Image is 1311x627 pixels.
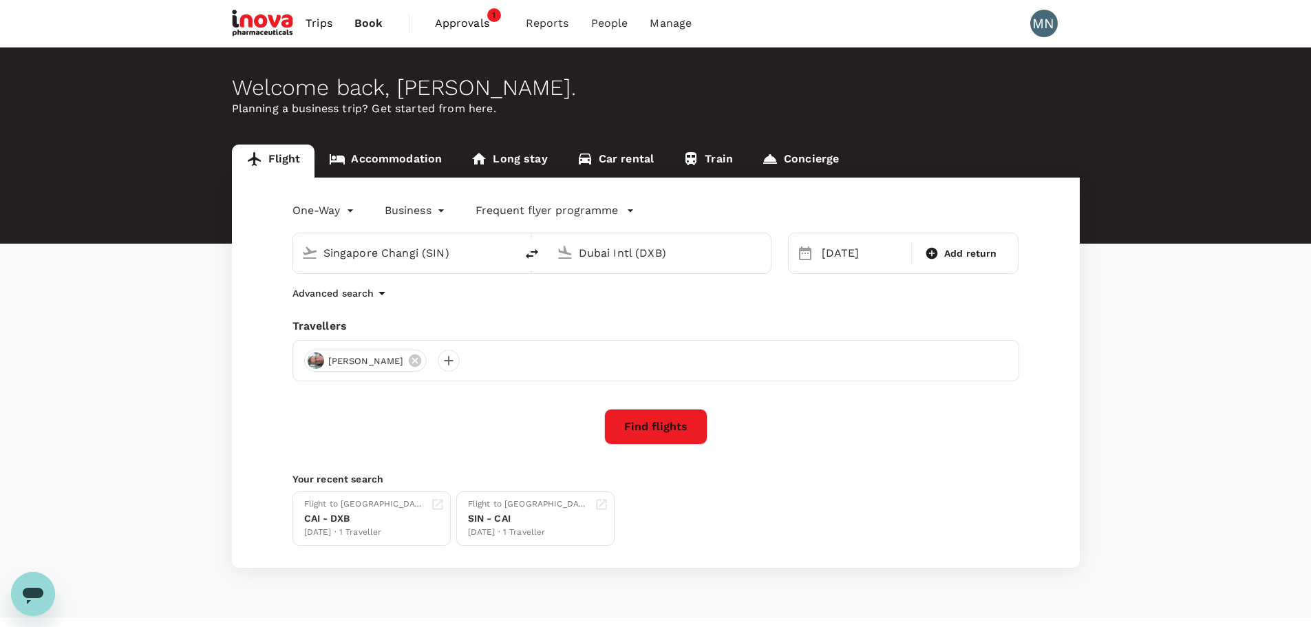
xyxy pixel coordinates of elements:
span: [PERSON_NAME] [320,354,412,368]
a: Long stay [456,145,562,178]
button: Frequent flyer programme [476,202,635,219]
div: Welcome back , [PERSON_NAME] . [232,75,1080,100]
div: Flight to [GEOGRAPHIC_DATA] [468,498,589,511]
a: Accommodation [315,145,456,178]
div: [DATE] [816,240,908,267]
span: Book [354,15,383,32]
div: CAI - DXB [304,511,425,526]
span: Manage [650,15,692,32]
span: People [591,15,628,32]
iframe: Button to launch messaging window [11,572,55,616]
button: Advanced search [292,285,390,301]
div: SIN - CAI [468,511,589,526]
span: Trips [306,15,332,32]
span: Add return [944,246,997,261]
a: Train [668,145,747,178]
input: Going to [579,242,742,264]
button: Open [761,251,764,254]
div: Business [385,200,448,222]
p: Advanced search [292,286,374,300]
div: Travellers [292,318,1019,334]
a: Flight [232,145,315,178]
button: Find flights [604,409,707,445]
div: MN [1030,10,1058,37]
div: [DATE] · 1 Traveller [304,526,425,540]
p: Frequent flyer programme [476,202,618,219]
div: Flight to [GEOGRAPHIC_DATA] [304,498,425,511]
button: delete [515,237,548,270]
img: iNova Pharmaceuticals [232,8,295,39]
a: Car rental [562,145,669,178]
span: 1 [487,8,501,22]
a: Concierge [747,145,853,178]
span: Approvals [435,15,504,32]
img: avatar-679729af9386b.jpeg [308,352,324,369]
p: Your recent search [292,472,1019,486]
p: Planning a business trip? Get started from here. [232,100,1080,117]
div: [DATE] · 1 Traveller [468,526,589,540]
div: [PERSON_NAME] [304,350,427,372]
button: Open [506,251,509,254]
input: Depart from [323,242,487,264]
div: One-Way [292,200,357,222]
span: Reports [526,15,569,32]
